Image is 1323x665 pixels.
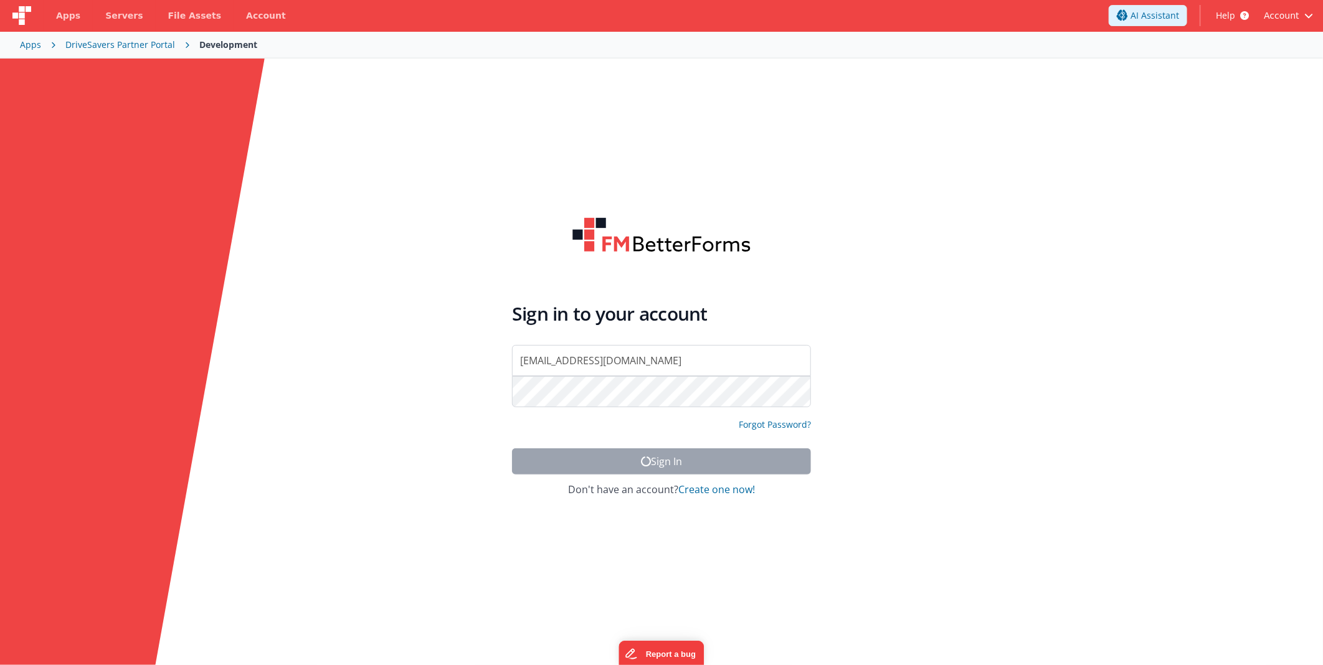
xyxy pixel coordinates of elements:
[168,9,222,22] span: File Assets
[512,345,811,376] input: Email Address
[1131,9,1179,22] span: AI Assistant
[56,9,80,22] span: Apps
[512,448,811,474] button: Sign In
[739,418,811,431] a: Forgot Password?
[105,9,143,22] span: Servers
[1109,5,1187,26] button: AI Assistant
[199,39,257,51] div: Development
[1216,9,1235,22] span: Help
[65,39,175,51] div: DriveSavers Partner Portal
[20,39,41,51] div: Apps
[678,484,755,496] button: Create one now!
[512,303,811,325] h4: Sign in to your account
[1264,9,1313,22] button: Account
[1264,9,1299,22] span: Account
[512,484,811,496] h4: Don't have an account?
